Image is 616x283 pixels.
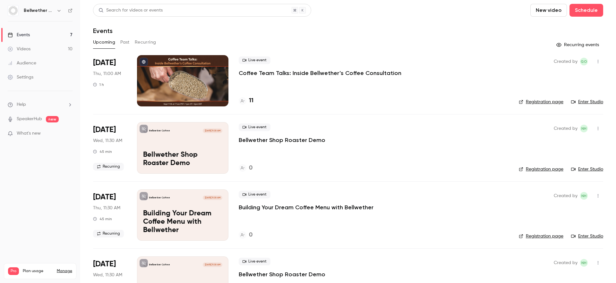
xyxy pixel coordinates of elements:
a: Enter Studio [571,99,603,105]
a: Registration page [519,166,563,172]
div: 45 min [93,216,112,221]
a: Enter Studio [571,166,603,172]
span: Live event [239,123,270,131]
div: 1 h [93,82,104,87]
a: Manage [57,269,72,274]
a: Enter Studio [571,233,603,239]
button: Schedule [569,4,603,17]
span: Wed, 11:30 AM [93,137,122,144]
p: Bellwether Coffee [149,196,170,199]
p: Bellwether Coffee [149,129,170,132]
span: Created by [554,58,577,65]
span: [DATE] [93,125,116,135]
div: 45 min [93,149,112,154]
a: SpeakerHub [17,116,42,122]
span: Nick Heustis [580,192,588,200]
div: Oct 16 Thu, 11:30 AM (America/Los Angeles) [93,189,127,241]
div: Audience [8,60,36,66]
h4: 11 [249,96,253,105]
span: Created by [554,259,577,267]
span: GO [581,58,587,65]
div: Search for videos or events [98,7,163,14]
span: Live event [239,56,270,64]
h1: Events [93,27,113,35]
button: Recurring [135,37,156,47]
span: [DATE] [93,192,116,202]
span: What's new [17,130,41,137]
span: [DATE] 11:30 AM [203,129,222,133]
a: 11 [239,96,253,105]
span: Thu, 11:30 AM [93,205,120,211]
a: 0 [239,231,252,239]
span: NH [581,259,586,267]
p: Building Your Dream Coffee Menu with Bellwether [143,210,222,234]
button: New video [530,4,567,17]
div: Settings [8,74,33,80]
div: Sep 11 Thu, 11:00 AM (America/Los Angeles) [93,55,127,106]
iframe: Noticeable Trigger [65,131,73,137]
button: Recurring events [553,40,603,50]
img: Bellwether Coffee [8,5,18,16]
a: Coffee Team Talks: Inside Bellwether’s Coffee Consultation [239,69,401,77]
a: Bellwether Shop Roaster Demo [239,136,325,144]
span: Recurring [93,163,124,171]
li: help-dropdown-opener [8,101,73,108]
a: Bellwether Shop Roaster Demo Bellwether Coffee[DATE] 11:30 AMBellwether Shop Roaster Demo [137,122,228,173]
span: Wed, 11:30 AM [93,272,122,278]
span: Nick Heustis [580,125,588,132]
div: Videos [8,46,30,52]
span: [DATE] 11:30 AM [203,262,222,267]
button: Past [120,37,130,47]
button: Upcoming [93,37,115,47]
a: Bellwether Shop Roaster Demo [239,271,325,278]
span: [DATE] [93,259,116,269]
a: Registration page [519,233,563,239]
span: Recurring [93,230,124,237]
span: Live event [239,258,270,265]
span: Created by [554,125,577,132]
span: Live event [239,191,270,198]
span: new [46,116,59,122]
span: Pro [8,267,19,275]
a: Building Your Dream Coffee Menu with Bellwether [239,204,373,211]
p: Bellwether Shop Roaster Demo [143,151,222,168]
span: Gabrielle Oliveira [580,58,588,65]
span: NH [581,192,586,200]
div: Oct 1 Wed, 11:30 AM (America/Los Angeles) [93,122,127,173]
span: Plan usage [23,269,53,274]
a: Registration page [519,99,563,105]
span: [DATE] 11:30 AM [203,196,222,200]
span: [DATE] [93,58,116,68]
a: Building Your Dream Coffee Menu with Bellwether Bellwether Coffee[DATE] 11:30 AMBuilding Your Dre... [137,189,228,241]
span: Thu, 11:00 AM [93,71,121,77]
div: Events [8,32,30,38]
span: NH [581,125,586,132]
h6: Bellwether Coffee [24,7,54,14]
span: Nick Heustis [580,259,588,267]
h4: 0 [249,164,252,172]
span: Help [17,101,26,108]
p: Bellwether Coffee [149,263,170,266]
a: 0 [239,164,252,172]
h4: 0 [249,231,252,239]
span: Created by [554,192,577,200]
